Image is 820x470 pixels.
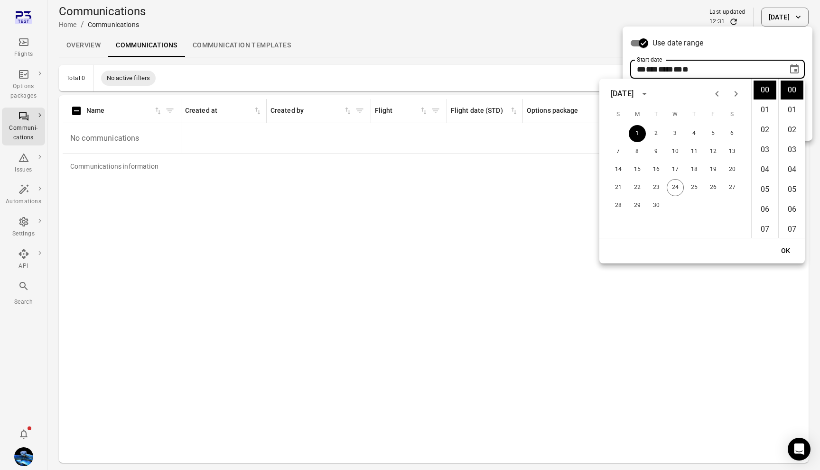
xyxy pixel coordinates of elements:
[667,143,684,160] button: 10
[658,66,673,73] span: Year
[705,105,722,124] span: Friday
[781,200,803,219] li: 6 minutes
[629,143,646,160] button: 8
[724,105,741,124] span: Saturday
[629,161,646,178] button: 15
[724,125,741,142] button: 6
[788,438,811,461] div: Open Intercom Messenger
[686,143,703,160] button: 11
[667,179,684,196] button: 24
[771,242,801,260] button: OK
[754,200,776,219] li: 6 hours
[754,120,776,139] li: 2 hours
[648,161,665,178] button: 16
[754,81,776,99] li: 0 hours
[610,197,627,214] button: 28
[629,125,646,142] button: 1
[708,84,727,103] button: Previous month
[648,179,665,196] button: 23
[705,179,722,196] button: 26
[673,66,682,73] span: Hours
[727,84,745,103] button: Next month
[705,161,722,178] button: 19
[667,125,684,142] button: 3
[778,79,805,238] ul: Select minutes
[636,86,652,102] button: calendar view is open, switch to year view
[705,143,722,160] button: 12
[781,140,803,159] li: 3 minutes
[648,105,665,124] span: Tuesday
[781,180,803,199] li: 5 minutes
[648,125,665,142] button: 2
[754,140,776,159] li: 3 hours
[724,143,741,160] button: 13
[754,100,776,119] li: 1 hours
[686,105,703,124] span: Thursday
[637,66,646,73] span: Day
[754,220,776,239] li: 7 hours
[629,197,646,214] button: 29
[781,100,803,119] li: 1 minutes
[781,81,803,99] li: 0 minutes
[610,179,627,196] button: 21
[646,66,658,73] span: Month
[705,125,722,142] button: 5
[781,220,803,239] li: 7 minutes
[652,37,703,49] span: Use date range
[648,197,665,214] button: 30
[667,105,684,124] span: Wednesday
[754,180,776,199] li: 5 hours
[724,161,741,178] button: 20
[781,120,803,139] li: 2 minutes
[686,179,703,196] button: 25
[637,55,662,63] label: Start date
[686,125,703,142] button: 4
[781,160,803,179] li: 4 minutes
[752,79,778,238] ul: Select hours
[667,161,684,178] button: 17
[648,143,665,160] button: 9
[686,161,703,178] button: 18
[754,160,776,179] li: 4 hours
[610,105,627,124] span: Sunday
[611,88,634,99] div: [DATE]
[610,143,627,160] button: 7
[724,179,741,196] button: 27
[785,60,804,79] button: Choose date, selected date is Sep 1, 2025
[610,161,627,178] button: 14
[629,179,646,196] button: 22
[682,66,689,73] span: Minutes
[629,105,646,124] span: Monday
